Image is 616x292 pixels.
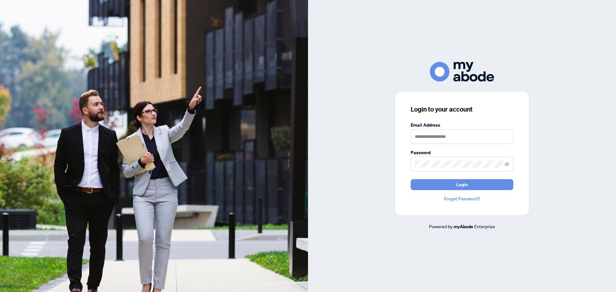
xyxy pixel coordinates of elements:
[411,179,513,190] button: Login
[430,62,494,81] img: ma-logo
[454,223,473,230] a: myAbode
[505,162,509,166] span: eye-invisible
[411,121,513,129] label: Email Address
[474,223,495,229] span: Enterprise
[456,179,468,190] span: Login
[411,195,513,202] a: Forgot Password?
[411,149,513,156] label: Password
[411,105,513,114] h3: Login to your account
[429,223,453,229] span: Powered by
